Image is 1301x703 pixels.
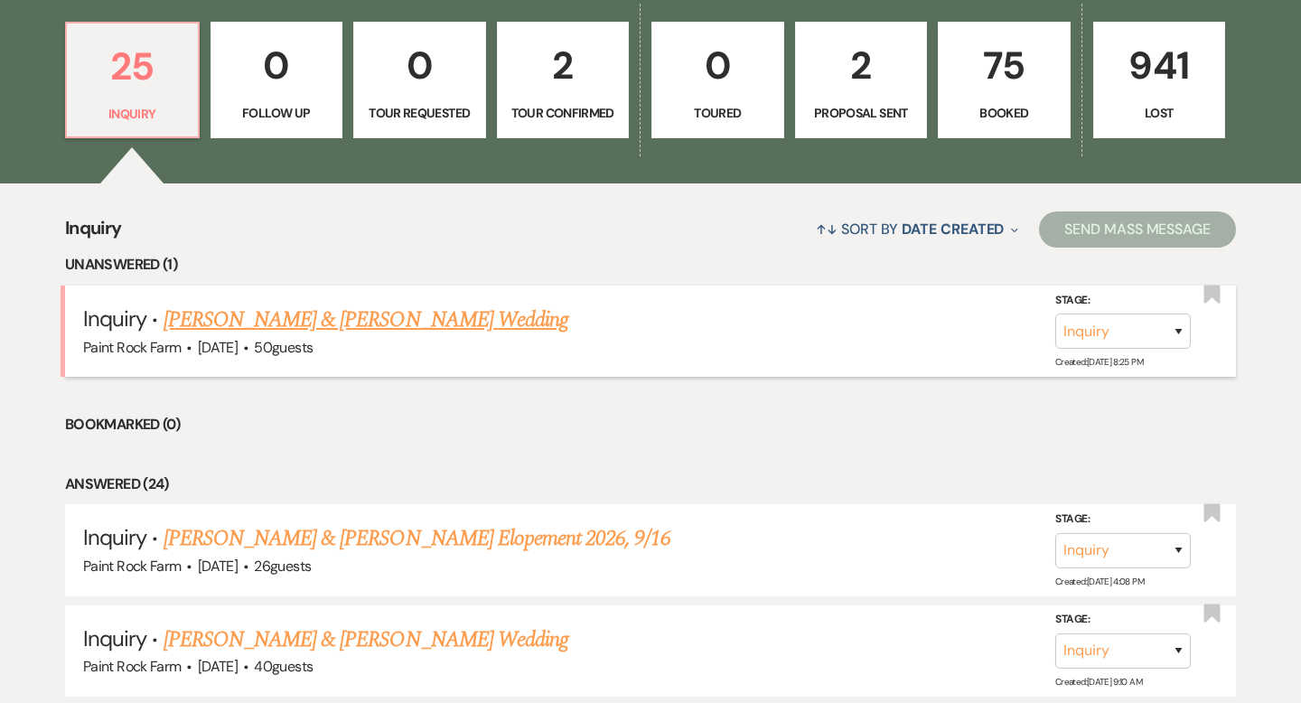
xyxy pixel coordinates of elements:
[902,220,1004,239] span: Date Created
[83,624,146,652] span: Inquiry
[795,22,928,139] a: 2Proposal Sent
[807,103,916,123] p: Proposal Sent
[509,103,618,123] p: Tour Confirmed
[651,22,784,139] a: 0Toured
[164,304,568,336] a: [PERSON_NAME] & [PERSON_NAME] Wedding
[83,305,146,333] span: Inquiry
[65,473,1236,496] li: Answered (24)
[65,214,122,253] span: Inquiry
[83,657,181,676] span: Paint Rock Farm
[1055,676,1142,688] span: Created: [DATE] 9:10 AM
[198,338,238,357] span: [DATE]
[509,35,618,96] p: 2
[1055,576,1144,587] span: Created: [DATE] 4:08 PM
[65,22,200,139] a: 25Inquiry
[222,103,332,123] p: Follow Up
[211,22,343,139] a: 0Follow Up
[78,36,187,97] p: 25
[1105,103,1214,123] p: Lost
[663,35,772,96] p: 0
[65,253,1236,277] li: Unanswered (1)
[353,22,486,139] a: 0Tour Requested
[1039,211,1236,248] button: Send Mass Message
[164,623,568,656] a: [PERSON_NAME] & [PERSON_NAME] Wedding
[164,522,670,555] a: [PERSON_NAME] & [PERSON_NAME] Elopement 2026, 9/16
[83,338,181,357] span: Paint Rock Farm
[365,35,474,96] p: 0
[254,557,311,576] span: 26 guests
[1105,35,1214,96] p: 941
[816,220,838,239] span: ↑↓
[65,413,1236,436] li: Bookmarked (0)
[1055,291,1191,311] label: Stage:
[1055,356,1143,368] span: Created: [DATE] 8:25 PM
[78,104,187,124] p: Inquiry
[1093,22,1226,139] a: 941Lost
[254,657,313,676] span: 40 guests
[365,103,474,123] p: Tour Requested
[198,557,238,576] span: [DATE]
[807,35,916,96] p: 2
[254,338,313,357] span: 50 guests
[950,103,1059,123] p: Booked
[950,35,1059,96] p: 75
[663,103,772,123] p: Toured
[83,557,181,576] span: Paint Rock Farm
[1055,610,1191,630] label: Stage:
[198,657,238,676] span: [DATE]
[222,35,332,96] p: 0
[83,523,146,551] span: Inquiry
[1055,510,1191,530] label: Stage:
[497,22,630,139] a: 2Tour Confirmed
[938,22,1071,139] a: 75Booked
[809,205,1025,253] button: Sort By Date Created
